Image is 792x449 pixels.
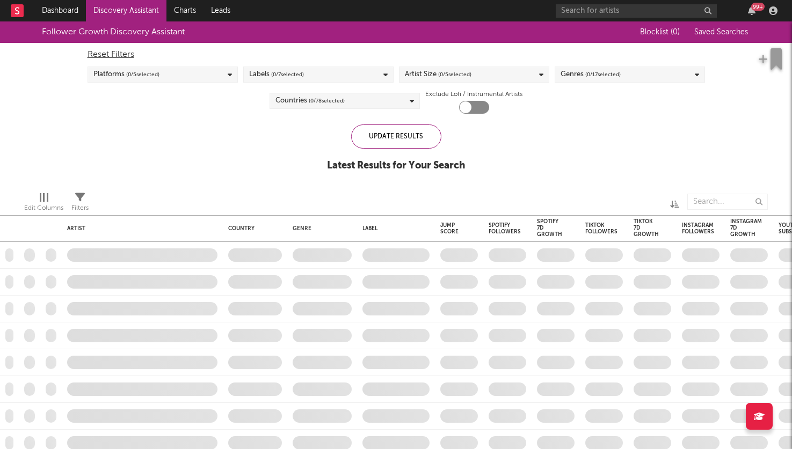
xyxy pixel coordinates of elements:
div: Spotify Followers [489,222,521,235]
div: Platforms [93,68,159,81]
div: Genre [293,225,346,232]
span: Blocklist [640,28,680,36]
div: Countries [275,94,345,107]
div: Update Results [351,124,441,149]
div: Jump Score [440,222,462,235]
div: Tiktok Followers [585,222,617,235]
div: 99 + [751,3,765,11]
div: Reset Filters [88,48,705,61]
input: Search... [687,194,768,210]
button: Saved Searches [691,28,750,36]
span: ( 0 / 5 selected) [126,68,159,81]
div: Edit Columns [24,188,63,219]
div: Spotify 7D Growth [537,218,562,238]
span: ( 0 ) [671,28,680,36]
div: Label [362,225,424,232]
div: Artist Size [405,68,471,81]
div: Filters [71,188,89,219]
div: Tiktok 7D Growth [634,218,659,238]
div: Instagram Followers [682,222,714,235]
div: Edit Columns [24,202,63,215]
div: Filters [71,202,89,215]
span: Saved Searches [694,28,750,36]
div: Artist [67,225,212,232]
span: ( 0 / 7 selected) [271,68,304,81]
div: Country [228,225,277,232]
input: Search for artists [556,4,717,18]
span: ( 0 / 17 selected) [585,68,621,81]
button: 99+ [748,6,755,15]
span: ( 0 / 5 selected) [438,68,471,81]
span: ( 0 / 78 selected) [309,94,345,107]
div: Follower Growth Discovery Assistant [42,26,185,39]
div: Instagram 7D Growth [730,218,762,238]
div: Labels [249,68,304,81]
label: Exclude Lofi / Instrumental Artists [425,88,522,101]
div: Genres [561,68,621,81]
div: Latest Results for Your Search [327,159,465,172]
